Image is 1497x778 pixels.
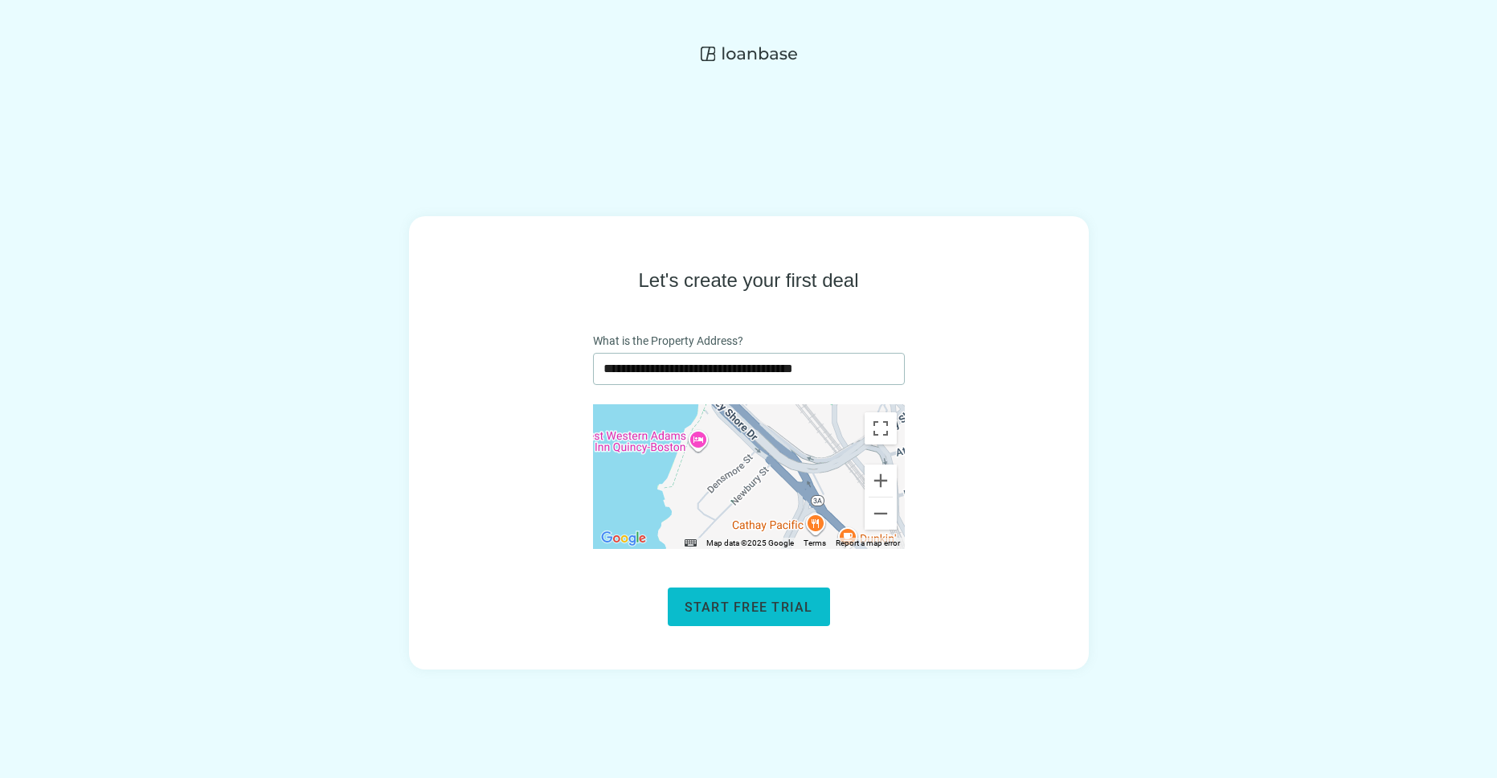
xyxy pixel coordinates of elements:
button: Start free trial [668,588,830,626]
a: Open this area in Google Maps (opens a new window) [597,528,650,549]
span: Map data ©2025 Google [706,538,794,547]
button: Zoom out [865,498,897,530]
button: Keyboard shortcuts [685,538,696,549]
button: Zoom in [865,465,897,497]
img: Google [597,528,650,549]
button: Toggle fullscreen view [865,412,897,444]
span: What is the Property Address? [593,332,743,350]
span: Start free trial [685,600,813,615]
a: Terms (opens in new tab) [804,538,826,547]
a: Report a map error [836,538,900,547]
h1: Let's create your first deal [638,268,858,293]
